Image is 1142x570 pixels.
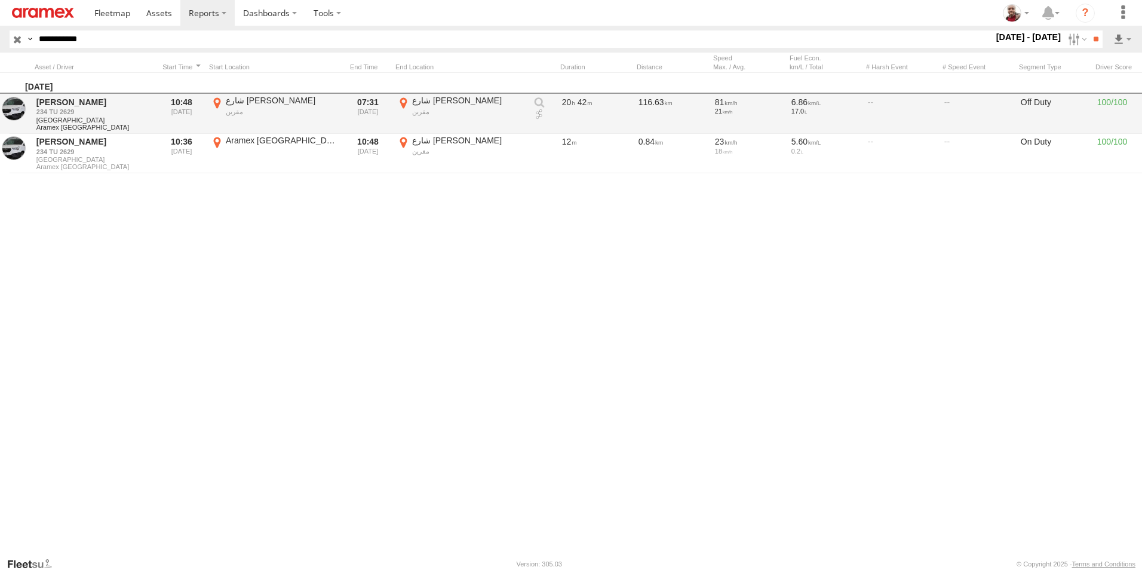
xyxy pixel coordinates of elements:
div: Entered prior to selected date range [159,95,204,132]
div: 0.84 [637,135,708,172]
a: View Asset in Asset Management [2,97,26,121]
a: Terms and Conditions [1072,560,1135,568]
label: Export results as... [1112,30,1132,48]
div: 21 [715,108,783,115]
label: Click to View Event Location [209,95,340,132]
label: Search Filter Options [1063,30,1089,48]
div: مقرين [412,108,525,116]
a: Visit our Website [7,558,62,570]
div: On Duty [1019,135,1091,172]
div: شارع [PERSON_NAME] [226,95,339,106]
div: Click to Sort [637,63,708,71]
div: Majdi Ghannoudi [999,4,1033,22]
div: شارع [PERSON_NAME] [412,95,525,106]
span: [GEOGRAPHIC_DATA] [36,117,152,124]
div: 116.63 [637,95,708,132]
img: aramex-logo.svg [12,8,74,18]
div: 18 [715,148,783,155]
a: 234 TU 2629 [36,148,152,156]
a: [PERSON_NAME] [36,136,152,147]
div: © Copyright 2025 - [1017,560,1135,568]
label: Click to View Event Location [395,95,527,132]
div: Click to Sort [345,63,391,71]
span: Filter Results to this Group [36,124,152,131]
label: Click to View Event Location [395,135,527,172]
label: [DATE] - [DATE] [994,30,1064,44]
div: 81 [715,97,783,108]
div: 17.0 [791,108,859,115]
label: Click to View Event Location [209,135,340,172]
div: Click to Sort [159,63,204,71]
div: 0.2 [791,148,859,155]
div: 6.86 [791,97,859,108]
div: مقرين [412,147,525,155]
span: [GEOGRAPHIC_DATA] [36,156,152,163]
div: Exited after selected date range [345,95,391,132]
i: ? [1076,4,1095,23]
a: [PERSON_NAME] [36,97,152,108]
a: 234 TU 2629 [36,108,152,116]
label: Search Query [25,30,35,48]
a: View on breadcrumb report [533,109,545,121]
span: 42 [578,97,593,107]
div: 23 [715,136,783,147]
span: 20 [562,97,575,107]
a: View Events [533,97,545,109]
span: Filter Results to this Group [36,163,152,170]
div: شارع [PERSON_NAME] [412,135,525,146]
span: 12 [562,137,577,146]
a: View Asset in Asset Management [2,136,26,160]
div: Version: 305.03 [517,560,562,568]
div: 5.60 [791,136,859,147]
div: Aramex [GEOGRAPHIC_DATA] [226,135,339,146]
div: Exited after selected date range [345,135,391,172]
div: Off Duty [1019,95,1091,132]
div: Entered prior to selected date range [159,135,204,172]
div: مقرين [226,108,339,116]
